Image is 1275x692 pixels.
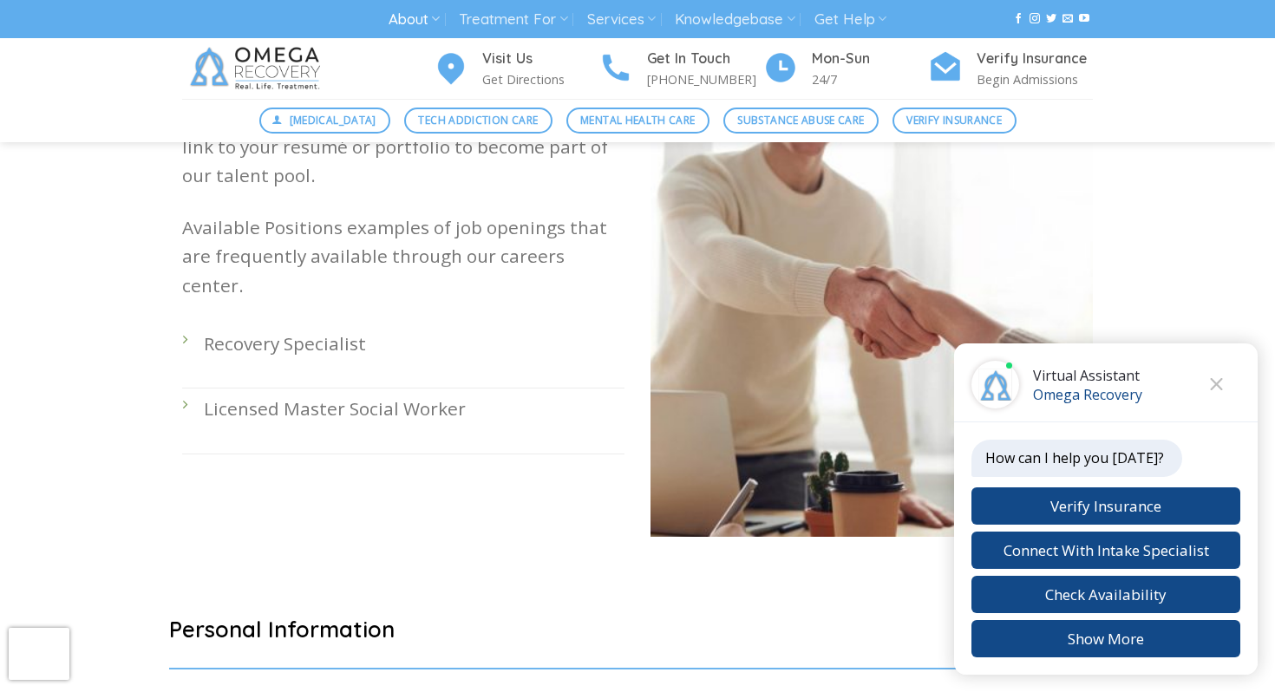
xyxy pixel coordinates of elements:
p: [PHONE_NUMBER] [647,69,763,89]
h2: Personal Information [169,615,1106,643]
a: Visit Us Get Directions [434,48,598,90]
a: Knowledgebase [675,3,794,36]
p: 24/7 [812,69,928,89]
h4: Verify Insurance [977,48,1093,70]
img: Omega Recovery [182,38,334,99]
span: Substance Abuse Care [737,112,864,128]
a: Get In Touch [PHONE_NUMBER] [598,48,763,90]
a: Substance Abuse Care [723,108,879,134]
a: Follow on Facebook [1013,13,1023,25]
span: Mental Health Care [580,112,695,128]
p: Recovery Specialist [204,330,624,358]
span: Tech Addiction Care [418,112,538,128]
a: Verify Insurance [892,108,1017,134]
a: Tech Addiction Care [404,108,552,134]
p: Available Positions examples of job openings that are frequently available through our careers ce... [182,213,624,300]
a: Follow on YouTube [1079,13,1089,25]
p: Begin Admissions [977,69,1093,89]
a: Verify Insurance Begin Admissions [928,48,1093,90]
p: Get Directions [482,69,598,89]
p: Got what it takes to work with us? Great! Send us a link to your resumé or portfolio to become pa... [182,103,624,190]
h4: Visit Us [482,48,598,70]
a: Send us an email [1062,13,1073,25]
a: Follow on Twitter [1046,13,1056,25]
a: Services [587,3,656,36]
a: Mental Health Care [566,108,709,134]
h4: Get In Touch [647,48,763,70]
h4: Mon-Sun [812,48,928,70]
span: Verify Insurance [906,112,1002,128]
a: Treatment For [459,3,567,36]
span: [MEDICAL_DATA] [290,112,376,128]
a: [MEDICAL_DATA] [259,108,391,134]
p: Licensed Master Social Worker [204,395,624,423]
a: About [389,3,440,36]
a: Follow on Instagram [1030,13,1040,25]
a: Get Help [814,3,886,36]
